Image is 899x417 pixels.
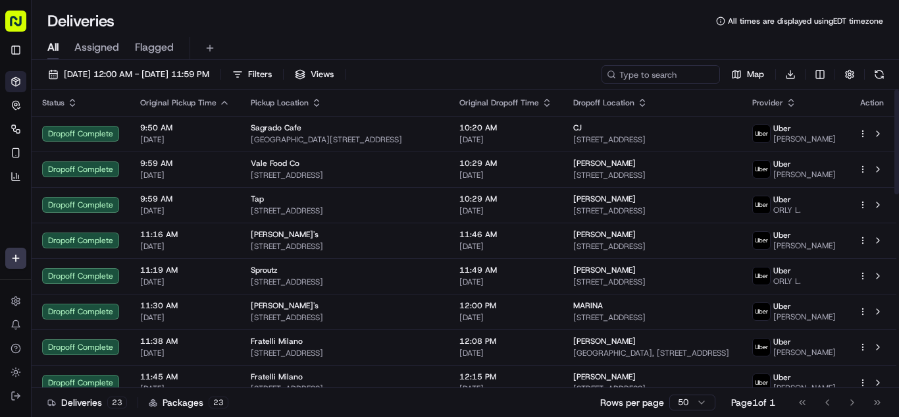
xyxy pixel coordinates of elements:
span: 11:46 AM [459,229,552,240]
span: [STREET_ADDRESS] [573,277,731,287]
span: [PERSON_NAME] [773,383,836,393]
span: [PERSON_NAME] [573,194,636,204]
span: 10:20 AM [459,123,552,133]
span: Uber [773,337,791,347]
span: Flagged [135,40,174,55]
span: [STREET_ADDRESS] [573,170,731,181]
div: 23 [209,397,228,408]
span: [PERSON_NAME] [573,158,636,169]
span: [PERSON_NAME] [773,312,836,322]
span: 12:00 PM [459,300,552,311]
img: uber-new-logo.jpeg [753,196,770,213]
span: [DATE] [140,277,230,287]
span: 10:29 AM [459,194,552,204]
span: Fratelli Milano [251,336,303,347]
span: [PERSON_NAME] [573,229,636,240]
div: Deliveries [47,396,127,409]
span: All [47,40,59,55]
span: 11:19 AM [140,265,230,275]
span: Dropoff Location [573,97,634,108]
span: [DATE] [459,206,552,216]
span: [PERSON_NAME] [573,336,636,347]
button: Filters [226,65,278,84]
span: [DATE] 12:00 AM - [DATE] 11:59 PM [64,69,209,80]
img: uber-new-logo.jpeg [753,374,770,391]
span: Uber [773,265,791,276]
img: uber-new-logo.jpeg [753,339,770,356]
span: [PERSON_NAME]'s [251,229,319,240]
span: Sproutz [251,265,278,275]
span: 11:45 AM [140,372,230,382]
span: 12:15 PM [459,372,552,382]
span: 11:16 AM [140,229,230,240]
span: [GEOGRAPHIC_DATA], [STREET_ADDRESS] [573,348,731,358]
span: [DATE] [140,348,230,358]
span: [STREET_ADDRESS] [251,277,438,287]
span: [DATE] [459,348,552,358]
span: [DATE] [140,206,230,216]
div: Page 1 of 1 [731,396,775,409]
span: [STREET_ADDRESS] [251,206,438,216]
span: [STREET_ADDRESS] [251,348,438,358]
img: uber-new-logo.jpeg [753,125,770,142]
span: Provider [752,97,783,108]
span: 9:50 AM [140,123,230,133]
span: [PERSON_NAME] [773,134,836,144]
button: Refresh [870,65,888,84]
span: Uber [773,194,791,205]
img: uber-new-logo.jpeg [753,161,770,178]
div: Packages [149,396,228,409]
span: [PERSON_NAME]'s [251,300,319,311]
span: 10:29 AM [459,158,552,169]
span: Sagrado Cafe [251,123,301,133]
span: [DATE] [459,277,552,287]
span: [PERSON_NAME] [573,265,636,275]
span: Uber [773,230,791,240]
div: Action [858,97,886,108]
span: Uber [773,372,791,383]
img: uber-new-logo.jpeg [753,267,770,285]
span: Pickup Location [251,97,309,108]
span: Original Dropoff Time [459,97,539,108]
span: [STREET_ADDRESS] [251,170,438,181]
span: [STREET_ADDRESS] [251,241,438,252]
span: [DATE] [140,383,230,394]
span: [STREET_ADDRESS] [573,134,731,145]
span: [DATE] [459,241,552,252]
span: [PERSON_NAME] [773,240,836,251]
span: [DATE] [459,134,552,145]
span: [GEOGRAPHIC_DATA][STREET_ADDRESS] [251,134,438,145]
span: Uber [773,123,791,134]
span: [STREET_ADDRESS] [573,206,731,216]
img: uber-new-logo.jpeg [753,232,770,249]
span: Uber [773,301,791,312]
span: [DATE] [459,312,552,323]
span: Filters [248,69,272,80]
button: [DATE] 12:00 AM - [DATE] 11:59 PM [42,65,215,84]
span: [STREET_ADDRESS] [573,312,731,323]
span: 12:08 PM [459,336,552,347]
span: [STREET_ADDRESS] [573,383,731,394]
div: 23 [107,397,127,408]
span: Map [747,69,764,80]
span: All times are displayed using EDT timezone [728,16,883,26]
span: [STREET_ADDRESS] [573,241,731,252]
span: [PERSON_NAME] [573,372,636,382]
span: Fratelli Milano [251,372,303,382]
span: ORLY L. [773,205,801,215]
span: Vale Food Co [251,158,299,169]
span: [PERSON_NAME] [773,347,836,358]
span: 9:59 AM [140,194,230,204]
span: [DATE] [140,134,230,145]
span: Status [42,97,64,108]
span: [DATE] [140,170,230,181]
span: Uber [773,159,791,169]
button: Map [725,65,770,84]
span: [STREET_ADDRESS] [251,383,438,394]
img: uber-new-logo.jpeg [753,303,770,320]
span: [PERSON_NAME] [773,169,836,180]
span: [DATE] [459,383,552,394]
span: Original Pickup Time [140,97,217,108]
span: [STREET_ADDRESS] [251,312,438,323]
span: Assigned [74,40,119,55]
